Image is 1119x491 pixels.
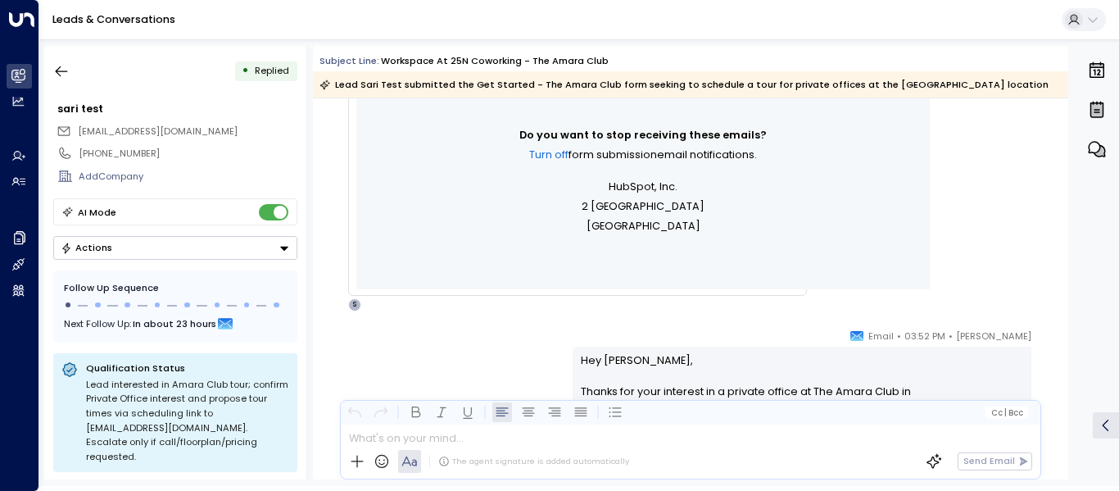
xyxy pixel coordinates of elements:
span: [PERSON_NAME] [956,328,1031,344]
span: • [897,328,901,344]
div: [PHONE_NUMBER] [79,147,297,161]
a: Turn off [529,145,569,165]
button: Undo [345,402,365,422]
p: HubSpot, Inc. 2 [GEOGRAPHIC_DATA] [GEOGRAPHIC_DATA] [438,177,848,236]
div: Actions [61,242,112,253]
div: Lead Sari Test submitted the Get Started - The Amara Club form seeking to schedule a tour for pri... [319,76,1049,93]
div: Follow Up Sequence [64,281,287,295]
span: In about 23 hours [133,315,216,333]
a: Leads & Conversations [52,12,175,26]
div: Button group with a nested menu [53,236,297,260]
div: Next Follow Up: [64,315,287,333]
button: Redo [371,402,391,422]
div: sari test [57,101,297,116]
img: 84_headshot.jpg [1038,328,1064,354]
div: The agent signature is added automatically [438,456,629,467]
span: Cc Bcc [991,408,1023,417]
div: Workspace at 25N Coworking - The Amara Club [381,54,609,68]
div: AddCompany [79,170,297,184]
span: [EMAIL_ADDRESS][DOMAIN_NAME] [78,125,238,138]
span: | [1004,408,1007,417]
span: • [949,328,953,344]
span: Replied [255,64,289,77]
span: Email [868,328,894,344]
div: • [242,59,249,83]
div: S [348,298,361,311]
span: 03:52 PM [904,328,945,344]
span: Do you want to stop receiving these emails? [519,125,767,145]
span: sari.flage@gmail.com [78,125,238,139]
button: Actions [53,236,297,260]
span: Subject Line: [319,54,379,67]
p: Qualification Status [86,361,289,375]
div: AI Mode [78,204,116,220]
button: Cc|Bcc [985,407,1028,419]
span: Form submission [569,145,657,165]
div: Lead interested in Amara Club tour; confirm Private Office interest and propose tour times via sc... [86,378,289,465]
p: email notifications. [438,145,848,165]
